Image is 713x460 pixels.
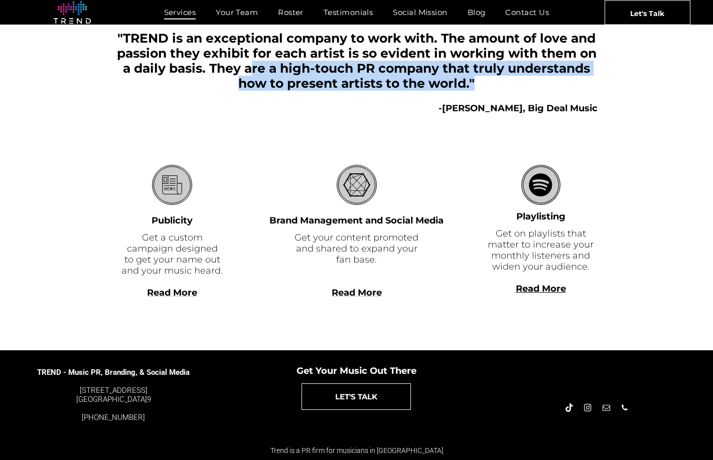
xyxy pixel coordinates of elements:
[383,5,457,20] a: Social Mission
[516,283,566,294] a: Read More
[117,31,597,91] span: "TREND is an exceptional company to work with. The amount of love and passion they exhibit for ea...
[484,294,598,305] div: Read More
[121,232,223,276] font: Get a custom campaign designed to get your name out and your music heard.
[37,368,190,377] span: TREND - Music PR, Branding, & Social Media
[488,228,594,272] font: Get on playlists that matter to increase your monthly listeners and widen your audience.
[516,211,565,222] font: Playlisting
[314,5,383,20] a: Testimonials
[82,413,145,422] a: [PHONE_NUMBER]
[630,1,664,26] span: Let's Talk
[268,5,314,20] a: Roster
[269,215,444,226] font: Brand Management and Social Media
[532,344,713,460] iframe: Chat Widget
[332,287,382,298] a: Read More
[152,215,193,226] font: Publicity
[37,386,190,404] div: 9
[76,386,148,404] font: [STREET_ADDRESS] [GEOGRAPHIC_DATA]
[335,384,377,409] span: LET'S TALK
[495,5,559,20] a: Contact Us
[302,383,411,410] a: LET'S TALK
[458,5,496,20] a: Blog
[439,103,598,114] b: -[PERSON_NAME], Big Deal Music
[206,5,268,20] a: Your Team
[295,232,418,265] font: Get your content promoted and shared to expand your fan base.
[147,287,197,298] a: Read More
[270,446,443,454] span: Trend is a PR firm for musicians in [GEOGRAPHIC_DATA]
[76,386,148,404] a: [STREET_ADDRESS][GEOGRAPHIC_DATA]
[297,365,416,376] span: Get Your Music Out There
[154,5,206,20] a: Services
[54,1,91,24] img: logo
